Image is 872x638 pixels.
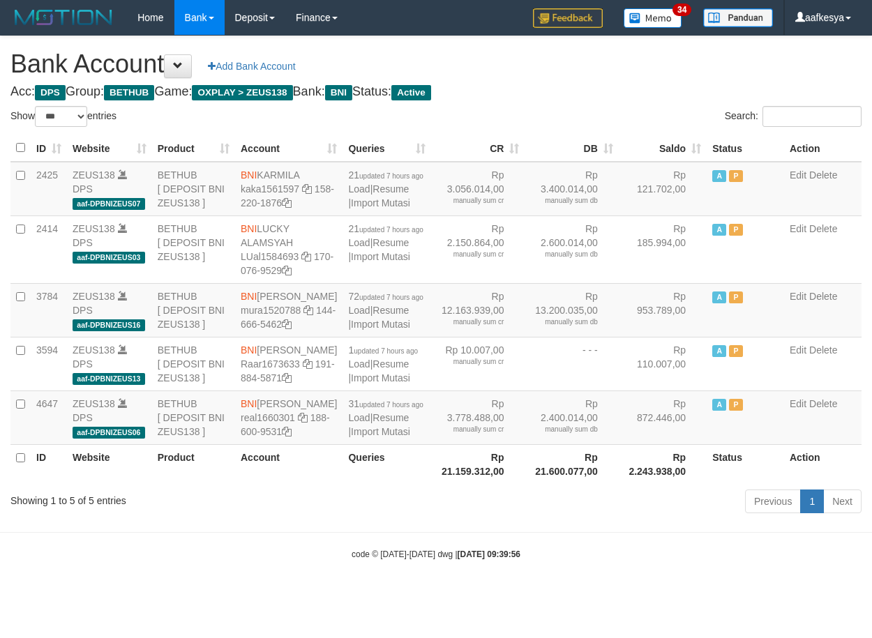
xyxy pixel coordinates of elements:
[67,283,152,337] td: DPS
[303,305,313,316] a: Copy mura1520788 to clipboard
[10,488,353,508] div: Showing 1 to 5 of 5 entries
[530,317,597,327] div: manually sum db
[241,344,257,356] span: BNI
[809,344,837,356] a: Delete
[530,425,597,434] div: manually sum db
[73,398,115,409] a: ZEUS138
[199,54,304,78] a: Add Bank Account
[282,265,292,276] a: Copy 1700769529 to clipboard
[619,283,707,337] td: Rp 953.789,00
[712,399,726,411] span: Active
[73,427,145,439] span: aaf-DPBNIZEUS06
[241,305,301,316] a: mura1520788
[31,135,67,162] th: ID: activate to sort column ascending
[351,197,410,208] a: Import Mutasi
[809,169,837,181] a: Delete
[241,398,257,409] span: BNI
[241,291,257,302] span: BNI
[530,250,597,259] div: manually sum db
[348,183,370,195] a: Load
[282,372,292,383] a: Copy 1918845871 to clipboard
[431,444,525,484] th: Rp 21.159.312,00
[67,337,152,390] td: DPS
[348,291,423,302] span: 72
[235,283,343,337] td: [PERSON_NAME] 144-666-5462
[235,162,343,216] td: KARMILA 158-220-1876
[745,489,801,513] a: Previous
[348,305,370,316] a: Load
[619,215,707,283] td: Rp 185.994,00
[73,198,145,210] span: aaf-DPBNIZEUS07
[348,169,423,208] span: | |
[343,135,431,162] th: Queries: activate to sort column ascending
[790,398,806,409] a: Edit
[10,106,116,127] label: Show entries
[391,85,431,100] span: Active
[348,237,370,248] a: Load
[67,215,152,283] td: DPS
[10,50,862,78] h1: Bank Account
[67,162,152,216] td: DPS
[282,197,292,208] a: Copy 1582201876 to clipboard
[712,291,726,303] span: Active
[790,291,806,302] a: Edit
[152,283,235,337] td: BETHUB [ DEPOSIT BNI ZEUS138 ]
[241,358,300,370] a: Raar1673633
[152,162,235,216] td: BETHUB [ DEPOSIT BNI ZEUS138 ]
[373,305,409,316] a: Resume
[431,162,525,216] td: Rp 3.056.014,00
[619,337,707,390] td: Rp 110.007,00
[712,224,726,236] span: Active
[73,319,145,331] span: aaf-DPBNIZEUS16
[31,283,67,337] td: 3784
[525,444,618,484] th: Rp 21.600.077,00
[348,358,370,370] a: Load
[241,412,295,423] a: real1660301
[619,162,707,216] td: Rp 121.702,00
[10,85,862,99] h4: Acc: Group: Game: Bank: Status:
[301,251,311,262] a: Copy LUal1584693 to clipboard
[703,8,773,27] img: panduan.png
[437,196,504,206] div: manually sum cr
[35,85,66,100] span: DPS
[235,444,343,484] th: Account
[619,444,707,484] th: Rp 2.243.938,00
[152,444,235,484] th: Product
[790,169,806,181] a: Edit
[348,344,418,383] span: | |
[823,489,862,513] a: Next
[241,251,299,262] a: LUal1584693
[373,183,409,195] a: Resume
[73,223,115,234] a: ZEUS138
[73,373,145,385] span: aaf-DPBNIZEUS13
[619,135,707,162] th: Saldo: activate to sort column ascending
[31,390,67,444] td: 4647
[241,183,299,195] a: kaka1561597
[67,135,152,162] th: Website: activate to sort column ascending
[525,215,618,283] td: Rp 2.600.014,00
[302,183,312,195] a: Copy kaka1561597 to clipboard
[619,390,707,444] td: Rp 872.446,00
[348,398,423,409] span: 31
[235,337,343,390] td: [PERSON_NAME] 191-884-5871
[437,357,504,367] div: manually sum cr
[359,294,423,301] span: updated 7 hours ago
[784,135,862,162] th: Action
[373,358,409,370] a: Resume
[624,8,682,28] img: Button%20Memo.svg
[241,169,257,181] span: BNI
[707,444,784,484] th: Status
[73,291,115,302] a: ZEUS138
[437,250,504,259] div: manually sum cr
[31,337,67,390] td: 3594
[530,196,597,206] div: manually sum db
[348,223,423,262] span: | |
[729,170,743,182] span: Paused
[10,7,116,28] img: MOTION_logo.png
[152,135,235,162] th: Product: activate to sort column ascending
[809,291,837,302] a: Delete
[152,215,235,283] td: BETHUB [ DEPOSIT BNI ZEUS138 ]
[809,223,837,234] a: Delete
[458,549,520,559] strong: [DATE] 09:39:56
[431,390,525,444] td: Rp 3.778.488,00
